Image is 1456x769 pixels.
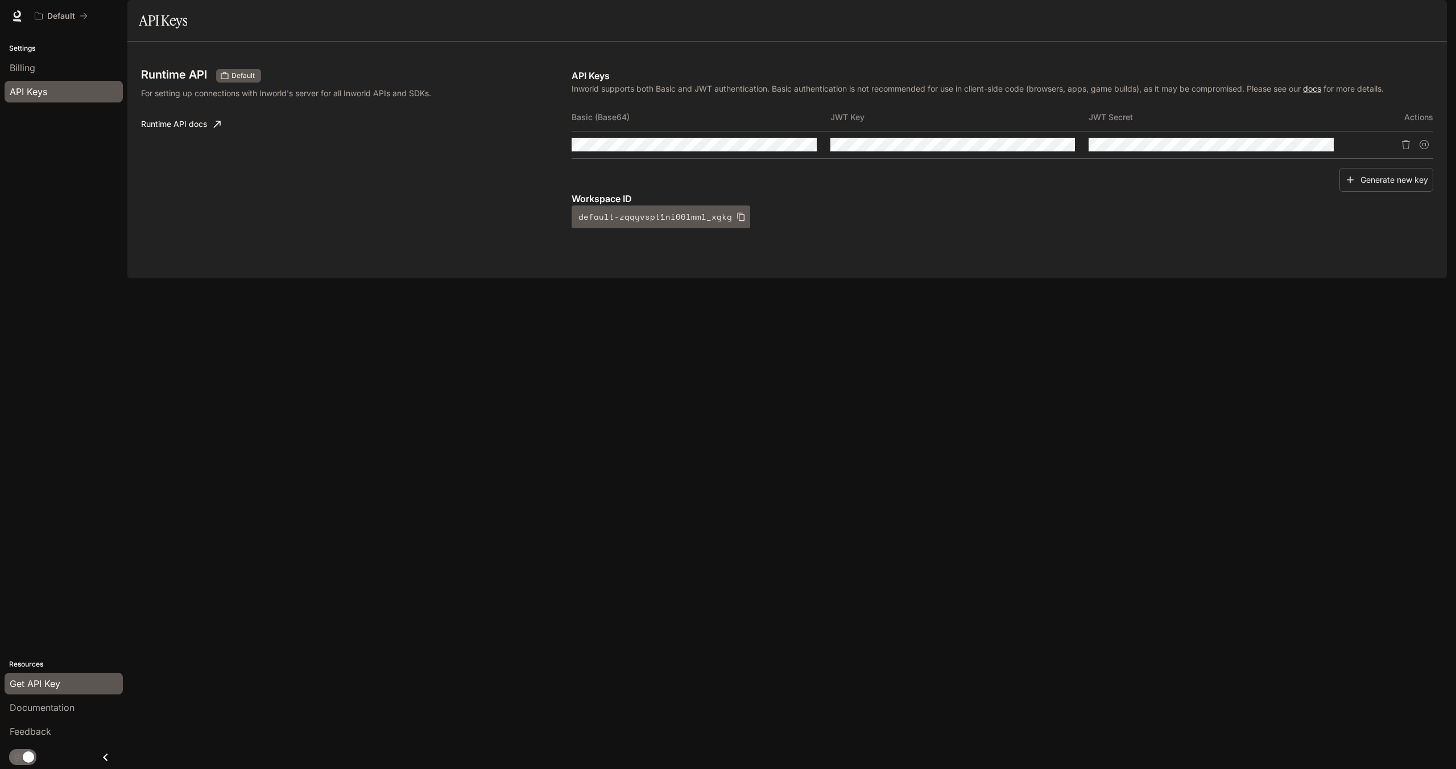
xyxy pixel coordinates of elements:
[47,11,75,21] p: Default
[1347,104,1433,131] th: Actions
[830,104,1089,131] th: JWT Key
[1415,135,1433,154] button: Suspend API key
[572,104,830,131] th: Basic (Base64)
[572,69,1433,83] p: API Keys
[572,83,1433,94] p: Inworld supports both Basic and JWT authentication. Basic authentication is not recommended for u...
[30,5,93,27] button: All workspaces
[136,113,225,135] a: Runtime API docs
[1339,168,1433,192] button: Generate new key
[141,69,207,80] h3: Runtime API
[1397,135,1415,154] button: Delete API key
[1089,104,1347,131] th: JWT Secret
[572,192,1433,205] p: Workspace ID
[141,87,457,99] p: For setting up connections with Inworld's server for all Inworld APIs and SDKs.
[1303,84,1321,93] a: docs
[216,69,261,83] div: These keys will apply to your current workspace only
[227,71,259,81] span: Default
[572,205,750,228] button: default-zqqyvspt1ni66lmml_xgkg
[139,9,187,32] h1: API Keys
